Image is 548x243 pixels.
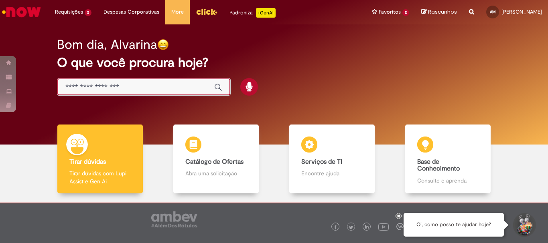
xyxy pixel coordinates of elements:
[512,213,536,237] button: Iniciar Conversa de Suporte
[151,211,197,227] img: logo_footer_ambev_rotulo_gray.png
[378,221,389,232] img: logo_footer_youtube.png
[85,9,91,16] span: 2
[157,39,169,50] img: happy-face.png
[365,225,369,230] img: logo_footer_linkedin.png
[390,125,506,194] a: Base de Conhecimento Consulte e aprenda
[490,9,496,14] span: AM
[69,169,130,185] p: Tirar dúvidas com Lupi Assist e Gen Ai
[196,6,217,18] img: click_logo_yellow_360x200.png
[185,169,246,177] p: Abra uma solicitação
[274,125,390,194] a: Serviços de TI Encontre ajuda
[57,56,491,70] h2: O que você procura hoje?
[301,169,362,177] p: Encontre ajuda
[402,9,409,16] span: 2
[69,158,106,166] b: Tirar dúvidas
[396,223,404,230] img: logo_footer_workplace.png
[57,38,157,52] h2: Bom dia, Alvarina
[421,8,457,16] a: Rascunhos
[1,4,42,20] img: ServiceNow
[301,158,342,166] b: Serviços de TI
[256,8,276,18] p: +GenAi
[428,8,457,16] span: Rascunhos
[404,213,504,237] div: Oi, como posso te ajudar hoje?
[417,177,478,185] p: Consulte e aprenda
[158,125,274,194] a: Catálogo de Ofertas Abra uma solicitação
[229,8,276,18] div: Padroniza
[501,8,542,15] span: [PERSON_NAME]
[333,225,337,229] img: logo_footer_facebook.png
[171,8,184,16] span: More
[55,8,83,16] span: Requisições
[185,158,244,166] b: Catálogo de Ofertas
[379,8,401,16] span: Favoritos
[349,225,353,229] img: logo_footer_twitter.png
[42,125,158,194] a: Tirar dúvidas Tirar dúvidas com Lupi Assist e Gen Ai
[104,8,159,16] span: Despesas Corporativas
[417,158,460,173] b: Base de Conhecimento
